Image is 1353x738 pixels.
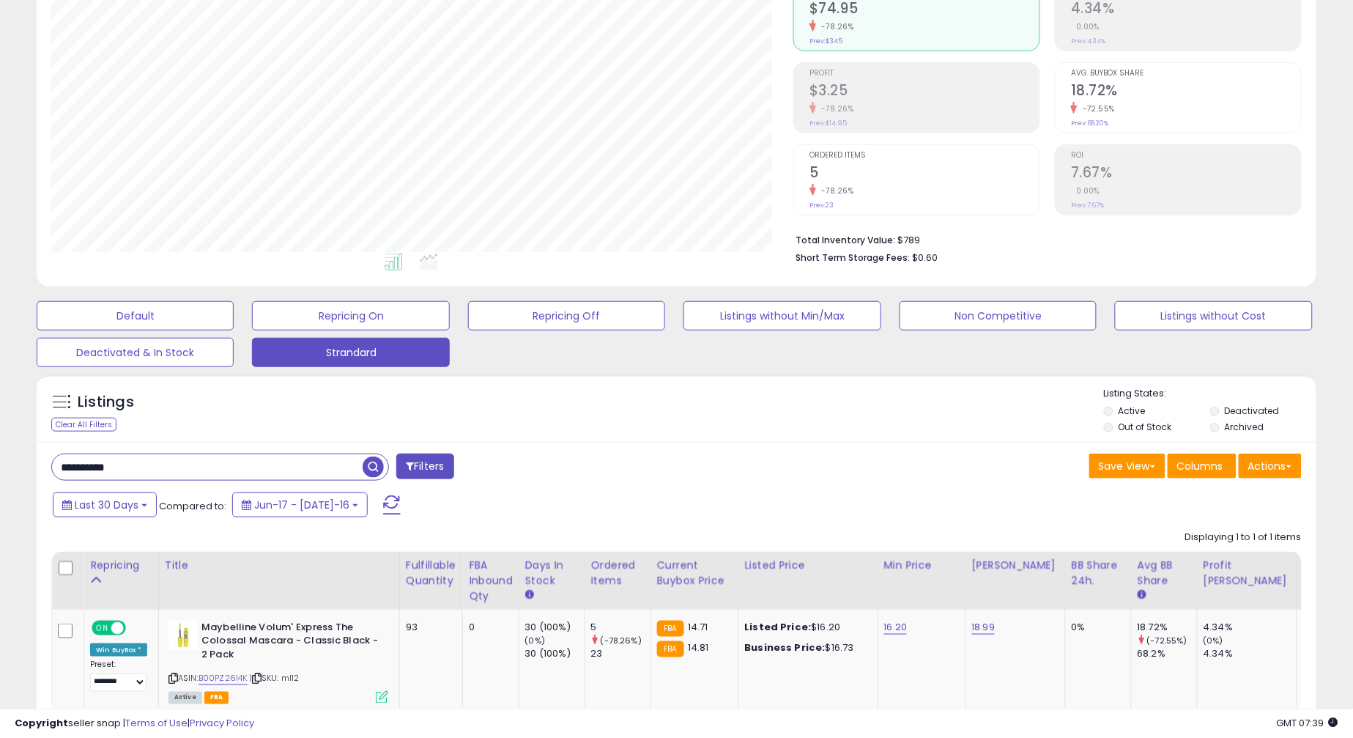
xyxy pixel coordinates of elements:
[168,621,388,702] div: ASIN:
[809,201,834,210] small: Prev: 23
[90,558,152,573] div: Repricing
[657,558,733,588] div: Current Buybox Price
[1138,647,1197,660] div: 68.2%
[15,717,254,731] div: seller snap | |
[796,230,1291,248] li: $789
[1225,405,1280,417] label: Deactivated
[601,635,642,646] small: (-78.26%)
[809,37,842,45] small: Prev: $345
[1138,558,1191,588] div: Avg BB Share
[816,21,854,32] small: -78.26%
[1078,103,1116,114] small: -72.55%
[201,621,379,665] b: Maybelline Volum' Express The Colossal Mascara - Classic Black - 2 Pack
[525,647,585,660] div: 30 (100%)
[1072,621,1120,634] div: 0%
[1071,70,1301,78] span: Avg. Buybox Share
[796,234,895,246] b: Total Inventory Value:
[809,164,1039,184] h2: 5
[591,558,645,588] div: Ordered Items
[525,588,534,602] small: Days In Stock.
[525,558,579,588] div: Days In Stock
[51,418,116,432] div: Clear All Filters
[1239,454,1302,479] button: Actions
[199,673,248,685] a: B00PZ26I4K
[809,70,1039,78] span: Profit
[37,338,234,367] button: Deactivated & In Stock
[525,621,585,634] div: 30 (100%)
[1119,405,1146,417] label: Active
[1104,387,1316,401] p: Listing States:
[1185,531,1302,545] div: Displaying 1 to 1 of 1 items
[254,498,349,512] span: Jun-17 - [DATE]-16
[125,716,188,730] a: Terms of Use
[884,620,908,635] a: 16.20
[1071,185,1100,196] small: 0.00%
[900,301,1097,331] button: Non Competitive
[591,647,650,660] div: 23
[406,621,451,634] div: 93
[809,152,1039,160] span: Ordered Items
[912,251,938,265] span: $0.60
[683,301,881,331] button: Listings without Min/Max
[1204,647,1297,660] div: 4.34%
[1204,635,1224,646] small: (0%)
[396,454,453,479] button: Filters
[37,301,234,331] button: Default
[90,660,147,693] div: Preset:
[1071,201,1105,210] small: Prev: 7.67%
[1072,558,1125,588] div: BB Share 24h.
[469,621,508,634] div: 0
[1115,301,1312,331] button: Listings without Cost
[93,621,111,634] span: ON
[1168,454,1237,479] button: Columns
[1204,621,1297,634] div: 4.34%
[1089,454,1165,479] button: Save View
[1071,152,1301,160] span: ROI
[1138,588,1146,602] small: Avg BB Share.
[252,301,449,331] button: Repricing On
[75,498,138,512] span: Last 30 Days
[468,301,665,331] button: Repricing Off
[745,620,812,634] b: Listed Price:
[204,692,229,704] span: FBA
[53,492,157,517] button: Last 30 Days
[469,558,513,604] div: FBA inbound Qty
[972,558,1059,573] div: [PERSON_NAME]
[591,621,650,634] div: 5
[252,338,449,367] button: Strandard
[1277,716,1338,730] span: 2025-08-16 07:39 GMT
[168,692,202,704] span: All listings currently available for purchase on Amazon
[809,119,847,128] small: Prev: $14.95
[168,621,198,650] img: 31fIKa6KgmL._SL40_.jpg
[1177,459,1223,473] span: Columns
[1071,164,1301,184] h2: 7.67%
[745,641,826,654] b: Business Price:
[884,558,960,573] div: Min Price
[1147,635,1187,646] small: (-72.55%)
[657,621,684,637] small: FBA
[972,620,996,635] a: 18.99
[1071,37,1106,45] small: Prev: 4.34%
[688,620,708,634] span: 14.71
[15,716,68,730] strong: Copyright
[1204,558,1291,588] div: Profit [PERSON_NAME]
[796,251,910,264] b: Short Term Storage Fees:
[406,558,456,588] div: Fulfillable Quantity
[159,499,226,513] span: Compared to:
[688,641,709,654] span: 14.81
[165,558,393,573] div: Title
[657,641,684,657] small: FBA
[1119,421,1172,433] label: Out of Stock
[250,673,300,685] span: | SKU: ml12
[745,621,867,634] div: $16.20
[816,103,854,114] small: -78.26%
[90,643,147,657] div: Win BuyBox *
[525,635,546,646] small: (0%)
[1225,421,1264,433] label: Archived
[1071,119,1109,128] small: Prev: 68.20%
[809,82,1039,102] h2: $3.25
[1138,621,1197,634] div: 18.72%
[745,558,872,573] div: Listed Price
[232,492,368,517] button: Jun-17 - [DATE]-16
[190,716,254,730] a: Privacy Policy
